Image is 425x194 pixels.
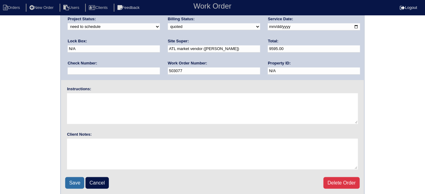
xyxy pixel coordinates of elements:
label: Check Number: [68,60,97,66]
a: Clients [85,5,113,10]
label: Service Date: [268,16,293,22]
label: Total: [268,38,278,44]
li: Feedback [114,4,145,12]
a: Logout [400,5,417,10]
a: Users [60,5,84,10]
a: Delete Order [324,177,360,189]
label: Lock Box: [68,38,87,44]
li: Clients [85,4,113,12]
a: New Order [26,5,58,10]
input: Save [65,177,84,189]
label: Project Status: [68,16,96,22]
a: Cancel [85,177,109,189]
label: Work Order Number: [168,60,207,66]
label: Client Notes: [67,132,92,137]
label: Property ID: [268,60,291,66]
label: Site Super: [168,38,189,44]
li: New Order [26,4,58,12]
label: Instructions: [67,86,91,92]
label: Billing Status: [168,16,195,22]
li: Users [60,4,84,12]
